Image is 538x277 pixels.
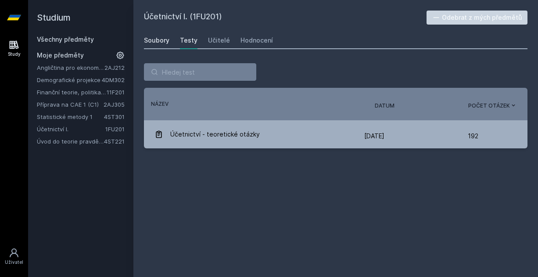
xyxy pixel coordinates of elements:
h2: Účetnictví I. (1FU201) [144,11,427,25]
button: Počet otázek [468,102,517,110]
a: Účetnictví - teoretické otázky [DATE] 192 [144,120,527,148]
span: Moje předměty [37,51,84,60]
a: Hodnocení [240,32,273,49]
a: Demografické projekce [37,76,102,84]
button: Název [151,100,169,108]
a: Angličtina pro ekonomická studia 2 (B2/C1) [37,63,104,72]
a: Příprava na CAE 1 (C1) [37,100,104,109]
a: Soubory [144,32,169,49]
button: Datum [375,102,395,110]
a: Učitelé [208,32,230,49]
span: Účetnictví - teoretické otázky [170,126,260,143]
a: Úvod do teorie pravděpodobnosti a matematické statistiky [37,137,104,146]
span: Počet otázek [468,102,510,110]
a: 4ST301 [104,113,125,120]
div: Soubory [144,36,169,45]
a: 2AJ305 [104,101,125,108]
a: 4DM302 [102,76,125,83]
div: Uživatel [5,259,23,266]
a: 4ST221 [104,138,125,145]
div: Učitelé [208,36,230,45]
a: Všechny předměty [37,36,94,43]
a: Statistické metody 1 [37,112,104,121]
a: 1FU201 [105,126,125,133]
a: 11F201 [107,89,125,96]
input: Hledej test [144,63,256,81]
button: Odebrat z mých předmětů [427,11,528,25]
a: Uživatel [2,243,26,270]
div: Study [8,51,21,58]
div: Hodnocení [240,36,273,45]
a: Finanční teorie, politika a instituce [37,88,107,97]
span: [DATE] [364,132,384,140]
div: Testy [180,36,197,45]
span: 192 [468,127,478,145]
a: Testy [180,32,197,49]
a: Účetnictví I. [37,125,105,133]
a: Study [2,35,26,62]
a: 2AJ212 [104,64,125,71]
